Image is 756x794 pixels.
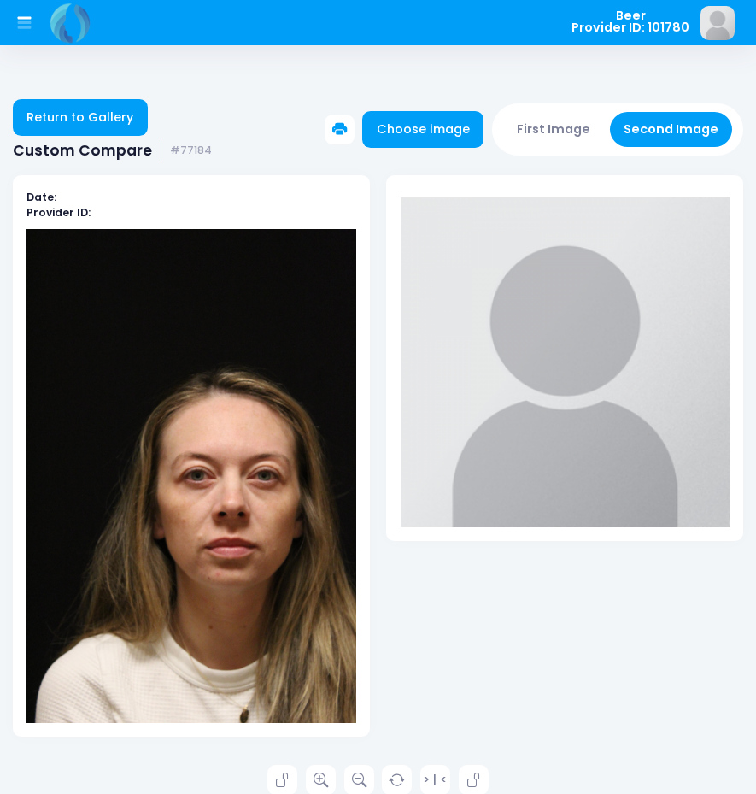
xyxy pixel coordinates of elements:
img: compare-img2 [401,197,730,526]
b: Date: [26,190,56,204]
img: compare-img1 [26,229,355,723]
span: Beer Provider ID: 101780 [571,9,689,34]
img: image [700,6,735,40]
img: Logo [47,2,94,44]
button: Second Image [610,112,733,147]
span: Custom Compare [13,142,152,160]
button: First Image [503,112,605,147]
a: Choose image [362,111,483,148]
a: Return to Gallery [13,99,148,136]
small: #77184 [170,144,212,157]
b: Provider ID: [26,205,91,220]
